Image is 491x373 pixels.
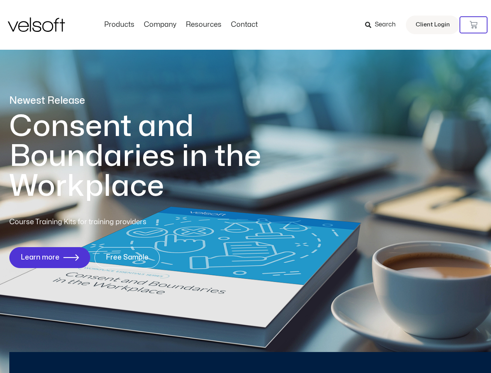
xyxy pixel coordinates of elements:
[9,217,203,228] p: Course Training Kits for training providers
[226,21,262,29] a: ContactMenu Toggle
[9,112,293,201] h1: Consent and Boundaries in the Workplace
[406,16,460,34] a: Client Login
[181,21,226,29] a: ResourcesMenu Toggle
[9,94,293,108] p: Newest Release
[100,21,262,29] nav: Menu
[94,247,160,268] a: Free Sample
[106,254,149,261] span: Free Sample
[139,21,181,29] a: CompanyMenu Toggle
[9,247,90,268] a: Learn more
[8,17,65,32] img: Velsoft Training Materials
[100,21,139,29] a: ProductsMenu Toggle
[365,18,401,31] a: Search
[416,20,450,30] span: Client Login
[375,20,396,30] span: Search
[21,254,59,261] span: Learn more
